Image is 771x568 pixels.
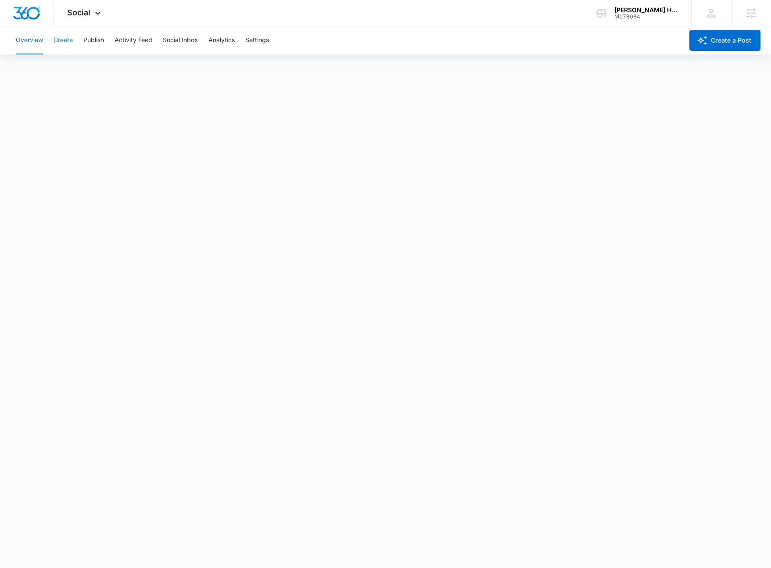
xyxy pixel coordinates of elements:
[67,8,90,17] span: Social
[163,26,198,54] button: Social Inbox
[83,26,104,54] button: Publish
[614,7,678,14] div: account name
[208,26,235,54] button: Analytics
[689,30,760,51] button: Create a Post
[614,14,678,20] div: account id
[16,26,43,54] button: Overview
[245,26,269,54] button: Settings
[54,26,73,54] button: Create
[115,26,152,54] button: Activity Feed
